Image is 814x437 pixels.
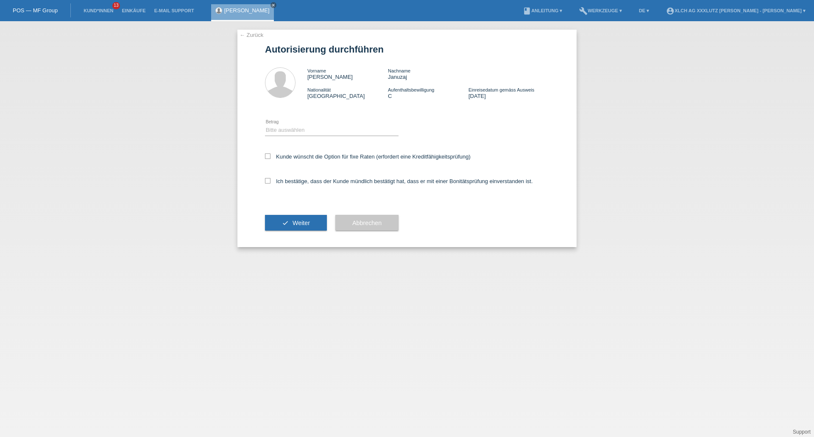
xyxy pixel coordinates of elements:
a: account_circleXLCH AG XXXLutz [PERSON_NAME] - [PERSON_NAME] ▾ [662,8,810,13]
a: ← Zurück [240,32,263,38]
span: Nachname [388,68,410,73]
a: [PERSON_NAME] [224,7,270,14]
a: E-Mail Support [150,8,198,13]
div: C [388,86,468,99]
h1: Autorisierung durchführen [265,44,549,55]
a: Einkäufe [117,8,150,13]
i: check [282,220,289,226]
button: Abbrechen [335,215,399,231]
a: close [270,2,276,8]
div: [GEOGRAPHIC_DATA] [307,86,388,99]
span: Abbrechen [352,220,382,226]
i: book [523,7,531,15]
a: DE ▾ [635,8,653,13]
span: Weiter [293,220,310,226]
button: check Weiter [265,215,327,231]
span: Aufenthaltsbewilligung [388,87,434,92]
i: close [271,3,276,7]
a: Support [793,429,811,435]
i: build [579,7,588,15]
i: account_circle [666,7,675,15]
span: Vorname [307,68,326,73]
span: Nationalität [307,87,331,92]
a: Kund*innen [79,8,117,13]
label: Ich bestätige, dass der Kunde mündlich bestätigt hat, dass er mit einer Bonitätsprüfung einversta... [265,178,533,184]
a: POS — MF Group [13,7,58,14]
div: Januzaj [388,67,468,80]
a: bookAnleitung ▾ [519,8,566,13]
div: [PERSON_NAME] [307,67,388,80]
span: 13 [112,2,120,9]
label: Kunde wünscht die Option für fixe Raten (erfordert eine Kreditfähigkeitsprüfung) [265,153,471,160]
span: Einreisedatum gemäss Ausweis [468,87,534,92]
a: buildWerkzeuge ▾ [575,8,626,13]
div: [DATE] [468,86,549,99]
